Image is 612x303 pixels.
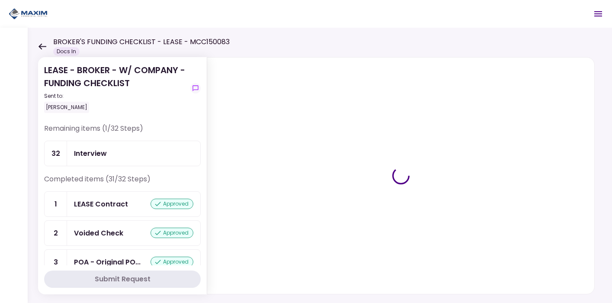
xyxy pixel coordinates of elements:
[588,3,609,24] button: Open menu
[74,148,107,159] div: Interview
[44,191,201,217] a: 1LEASE Contractapproved
[53,47,80,56] div: Docs In
[44,174,201,191] div: Completed items (31/32 Steps)
[74,257,141,268] div: POA - Original POA (not CA or GA) (Received in house)
[44,64,187,113] div: LEASE - BROKER - W/ COMPANY - FUNDING CHECKLIST
[53,37,230,47] h1: BROKER'S FUNDING CHECKLIST - LEASE - MCC150083
[45,141,67,166] div: 32
[44,92,187,100] div: Sent to:
[45,250,67,274] div: 3
[74,228,123,239] div: Voided Check
[44,141,201,166] a: 32Interview
[190,83,201,93] button: show-messages
[44,271,201,288] button: Submit Request
[44,123,201,141] div: Remaining items (1/32 Steps)
[151,257,193,267] div: approved
[151,199,193,209] div: approved
[44,102,89,113] div: [PERSON_NAME]
[44,249,201,275] a: 3POA - Original POA (not CA or GA) (Received in house)approved
[74,199,128,210] div: LEASE Contract
[45,192,67,216] div: 1
[9,7,48,20] img: Partner icon
[45,221,67,245] div: 2
[44,220,201,246] a: 2Voided Checkapproved
[95,274,151,284] div: Submit Request
[151,228,193,238] div: approved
